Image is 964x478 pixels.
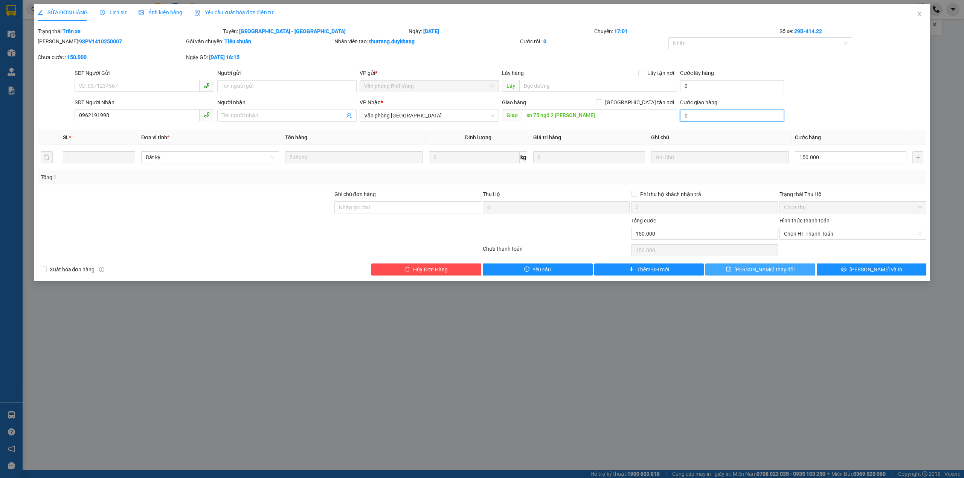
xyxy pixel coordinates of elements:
span: user-add [346,113,352,119]
button: printer[PERSON_NAME] và In [817,263,927,276]
input: 0 [533,151,645,163]
span: Đơn vị tính [141,134,169,140]
input: VD: Bàn, Ghế [285,151,423,163]
span: Phí thu hộ khách nhận trả [637,190,704,198]
span: Văn phòng Ninh Bình [364,110,494,121]
div: Ngày GD: [186,53,333,61]
span: phone [204,112,210,118]
label: Ghi chú đơn hàng [334,191,376,197]
div: Chuyến: [593,27,779,35]
span: [GEOGRAPHIC_DATA] tận nơi [602,98,677,107]
span: exclamation-circle [524,266,529,272]
span: [PERSON_NAME] và In [850,265,902,274]
span: info-circle [99,267,104,272]
div: Trạng thái: [37,27,223,35]
span: save [726,266,731,272]
div: Chưa thanh toán [482,245,630,258]
span: Lấy [502,80,519,92]
div: Tuyến: [222,27,408,35]
div: VP gửi [360,69,499,77]
b: thutrang.duykhang [369,38,415,44]
div: Người gửi [217,69,357,77]
span: Chọn HT Thanh Toán [784,228,922,239]
label: Hình thức thanh toán [779,218,830,224]
span: Tên hàng [285,134,307,140]
div: Trạng thái Thu Hộ [779,190,926,198]
input: Ghi chú đơn hàng [334,201,481,213]
span: Lịch sử [100,9,127,15]
button: deleteHủy Đơn Hàng [371,263,481,276]
span: close [917,11,923,17]
th: Ghi chú [648,130,792,145]
span: Thu Hộ [483,191,500,197]
span: Giao hàng [502,99,526,105]
button: save[PERSON_NAME] thay đổi [705,263,815,276]
div: [PERSON_NAME]: [38,37,185,46]
span: Tổng cước [631,218,656,224]
div: Nhân viên tạo: [334,37,519,46]
span: Bất kỳ [146,152,275,163]
button: Close [909,4,930,25]
b: 17:01 [614,28,628,34]
div: Gói vận chuyển: [186,37,333,46]
span: SỬA ĐƠN HÀNG [38,9,88,15]
input: Cước lấy hàng [680,80,784,92]
div: Ngày: [408,27,593,35]
b: [GEOGRAPHIC_DATA] - [GEOGRAPHIC_DATA] [239,28,346,34]
span: Giá trị hàng [533,134,561,140]
span: Lấy hàng [502,70,524,76]
span: Định lượng [465,134,491,140]
span: clock-circle [100,10,105,15]
b: 0 [543,38,546,44]
b: Trên xe [63,28,81,34]
img: icon [194,10,200,16]
span: edit [38,10,43,15]
div: Số xe: [779,27,927,35]
input: Dọc đường [519,80,677,92]
span: Ảnh kiện hàng [139,9,182,15]
button: delete [41,151,53,163]
button: plus [912,151,923,163]
label: Cước giao hàng [680,99,717,105]
input: Cước giao hàng [680,110,784,122]
span: kg [520,151,527,163]
span: printer [841,266,847,272]
div: Tổng: 1 [41,173,372,181]
div: SĐT Người Gửi [75,69,214,77]
span: Cước hàng [795,134,821,140]
b: [DATE] 16:15 [209,54,239,60]
b: 29B-414.22 [794,28,822,34]
button: exclamation-circleYêu cầu [483,263,593,276]
b: Tiêu chuẩn [224,38,251,44]
span: Thêm ĐH mới [637,265,669,274]
span: picture [139,10,144,15]
span: Xuất hóa đơn hàng [47,265,98,274]
span: Giao [502,109,522,121]
button: plusThêm ĐH mới [594,263,704,276]
div: Người nhận [217,98,357,107]
span: Yêu cầu [532,265,551,274]
span: plus [629,266,634,272]
b: [DATE] [423,28,439,34]
b: 93PV1410250007 [79,38,122,44]
span: [PERSON_NAME] thay đổi [734,265,795,274]
div: Cước rồi : [520,37,667,46]
label: Cước lấy hàng [680,70,714,76]
span: Yêu cầu xuất hóa đơn điện tử [194,9,274,15]
input: Ghi Chú [651,151,789,163]
span: phone [204,82,210,88]
span: Chưa thu [784,202,922,213]
span: Lấy tận nơi [644,69,677,77]
span: SL [63,134,69,140]
span: VP Nhận [360,99,381,105]
span: delete [405,266,410,272]
span: Văn phòng Phố Vọng [364,81,494,92]
div: SĐT Người Nhận [75,98,214,107]
span: Hủy Đơn Hàng [413,265,448,274]
div: Chưa cước : [38,53,185,61]
b: 150.000 [67,54,87,60]
input: Dọc đường [522,109,677,121]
